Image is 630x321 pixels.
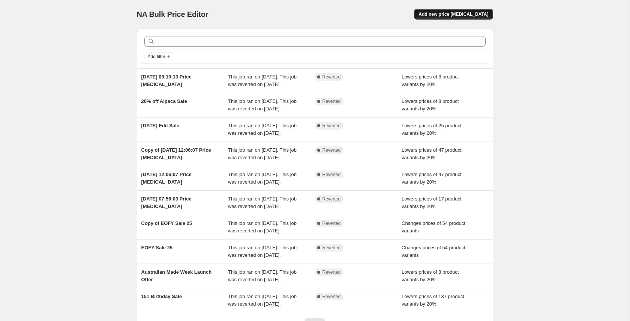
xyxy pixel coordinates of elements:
[322,220,341,226] span: Reverted
[228,123,297,136] span: This job ran on [DATE]. This job was reverted on [DATE].
[322,98,341,104] span: Reverted
[141,74,192,87] span: [DATE] 08:19:13 Price [MEDICAL_DATA]
[322,74,341,80] span: Reverted
[141,269,212,282] span: Australian Made Week Launch Offer
[141,196,192,209] span: [DATE] 07:56:03 Price [MEDICAL_DATA]
[141,294,182,299] span: 151 Birthday Sale
[418,11,488,17] span: Add new price [MEDICAL_DATA]
[141,147,211,160] span: Copy of [DATE] 12:06:07 Price [MEDICAL_DATA]
[148,54,165,60] span: Add filter
[402,172,462,185] span: Lowers prices of 47 product variants by 20%
[322,123,341,129] span: Reverted
[402,196,462,209] span: Lowers prices of 17 product variants by 20%
[228,74,297,87] span: This job ran on [DATE]. This job was reverted on [DATE].
[402,245,465,258] span: Changes prices of 54 product variants
[228,196,297,209] span: This job ran on [DATE]. This job was reverted on [DATE].
[322,147,341,153] span: Reverted
[137,10,208,18] span: NA Bulk Price Editor
[228,172,297,185] span: This job ran on [DATE]. This job was reverted on [DATE].
[322,294,341,300] span: Reverted
[141,245,173,250] span: EOFY Sale 25
[141,123,180,128] span: [DATE] Edit Sale
[141,172,192,185] span: [DATE] 12:06:07 Price [MEDICAL_DATA]
[144,52,174,61] button: Add filter
[402,147,462,160] span: Lowers prices of 47 product variants by 20%
[228,294,297,307] span: This job ran on [DATE]. This job was reverted on [DATE].
[322,196,341,202] span: Reverted
[402,269,459,282] span: Lowers prices of 8 product variants by 20%
[228,269,297,282] span: This job ran on [DATE]. This job was reverted on [DATE].
[402,74,459,87] span: Lowers prices of 8 product variants by 20%
[414,9,493,20] button: Add new price [MEDICAL_DATA]
[141,220,192,226] span: Copy of EOFY Sale 25
[322,172,341,178] span: Reverted
[228,147,297,160] span: This job ran on [DATE]. This job was reverted on [DATE].
[228,245,297,258] span: This job ran on [DATE]. This job was reverted on [DATE].
[141,98,187,104] span: 20% off Alpaca Sale
[228,220,297,234] span: This job ran on [DATE]. This job was reverted on [DATE].
[322,269,341,275] span: Reverted
[402,220,465,234] span: Changes prices of 54 product variants
[402,98,459,112] span: Lowers prices of 8 product variants by 20%
[228,98,297,112] span: This job ran on [DATE]. This job was reverted on [DATE].
[322,245,341,251] span: Reverted
[402,123,462,136] span: Lowers prices of 25 product variants by 20%
[402,294,464,307] span: Lowers prices of 137 product variants by 20%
